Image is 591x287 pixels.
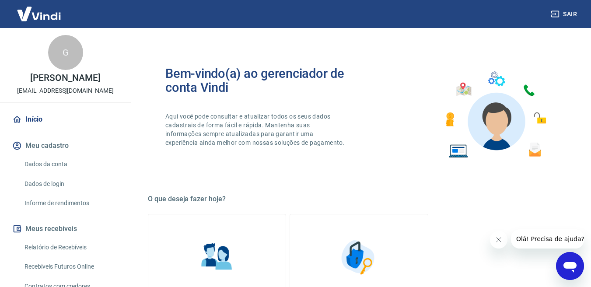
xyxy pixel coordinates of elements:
button: Meus recebíveis [10,219,120,238]
p: [PERSON_NAME] [30,73,100,83]
img: Imagem de um avatar masculino com diversos icones exemplificando as funcionalidades do gerenciado... [438,66,553,163]
a: Dados da conta [21,155,120,173]
a: Dados de login [21,175,120,193]
h2: Bem-vindo(a) ao gerenciador de conta Vindi [165,66,359,94]
img: Segurança [337,235,381,279]
a: Início [10,110,120,129]
img: Vindi [10,0,67,27]
a: Relatório de Recebíveis [21,238,120,256]
h5: O que deseja fazer hoje? [148,195,570,203]
button: Meu cadastro [10,136,120,155]
p: [EMAIL_ADDRESS][DOMAIN_NAME] [17,86,114,95]
p: Aqui você pode consultar e atualizar todos os seus dados cadastrais de forma fácil e rápida. Mant... [165,112,346,147]
a: Informe de rendimentos [21,194,120,212]
iframe: Mensagem da empresa [511,229,584,248]
img: Informações pessoais [195,235,239,279]
div: G [48,35,83,70]
button: Sair [549,6,581,22]
a: Recebíveis Futuros Online [21,258,120,276]
iframe: Fechar mensagem [490,231,507,248]
iframe: Botão para abrir a janela de mensagens [556,252,584,280]
span: Olá! Precisa de ajuda? [5,6,73,13]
